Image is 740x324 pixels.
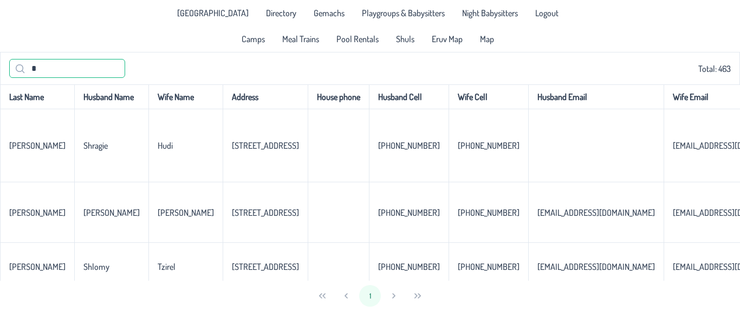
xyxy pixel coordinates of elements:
p-celleditor: [STREET_ADDRESS] [232,261,299,272]
p-celleditor: [PERSON_NAME] [9,261,66,272]
th: Wife Cell [449,84,528,109]
p-celleditor: Tzirel [158,261,176,272]
p-celleditor: [PHONE_NUMBER] [458,261,520,272]
span: [GEOGRAPHIC_DATA] [177,9,249,17]
p-celleditor: [PERSON_NAME] [83,207,140,218]
th: Wife Name [148,84,223,109]
span: Logout [535,9,559,17]
li: Logout [529,4,565,22]
p-celleditor: [PERSON_NAME] [9,140,66,151]
p-celleditor: [EMAIL_ADDRESS][DOMAIN_NAME] [537,261,655,272]
th: Husband Cell [369,84,449,109]
span: Eruv Map [432,35,463,43]
th: Husband Name [74,84,148,109]
p-celleditor: [PHONE_NUMBER] [378,207,440,218]
a: Camps [235,30,271,48]
p-celleditor: [PERSON_NAME] [9,207,66,218]
span: Playgroups & Babysitters [362,9,445,17]
span: Map [480,35,494,43]
span: Shuls [396,35,414,43]
p-celleditor: [STREET_ADDRESS] [232,140,299,151]
p-celleditor: [PHONE_NUMBER] [378,261,440,272]
p-celleditor: Hudi [158,140,173,151]
span: Meal Trains [282,35,319,43]
th: House phone [308,84,369,109]
a: Directory [259,4,303,22]
a: Playgroups & Babysitters [355,4,451,22]
p-celleditor: Shragie [83,140,108,151]
th: Husband Email [528,84,664,109]
a: Gemachs [307,4,351,22]
li: Pine Lake Park [171,4,255,22]
span: Gemachs [314,9,345,17]
a: Meal Trains [276,30,326,48]
p-celleditor: [STREET_ADDRESS] [232,207,299,218]
a: [GEOGRAPHIC_DATA] [171,4,255,22]
a: Pool Rentals [330,30,385,48]
p-celleditor: Shlomy [83,261,109,272]
p-celleditor: [PHONE_NUMBER] [378,140,440,151]
button: 1 [359,285,381,307]
a: Shuls [390,30,421,48]
div: Total: 463 [9,59,731,78]
a: Map [473,30,501,48]
span: Pool Rentals [336,35,379,43]
p-celleditor: [PHONE_NUMBER] [458,207,520,218]
span: Directory [266,9,296,17]
span: Camps [242,35,265,43]
a: Eruv Map [425,30,469,48]
span: Night Babysitters [462,9,518,17]
p-celleditor: [PERSON_NAME] [158,207,214,218]
th: Address [223,84,308,109]
a: Night Babysitters [456,4,524,22]
p-celleditor: [PHONE_NUMBER] [458,140,520,151]
p-celleditor: [EMAIL_ADDRESS][DOMAIN_NAME] [537,207,655,218]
